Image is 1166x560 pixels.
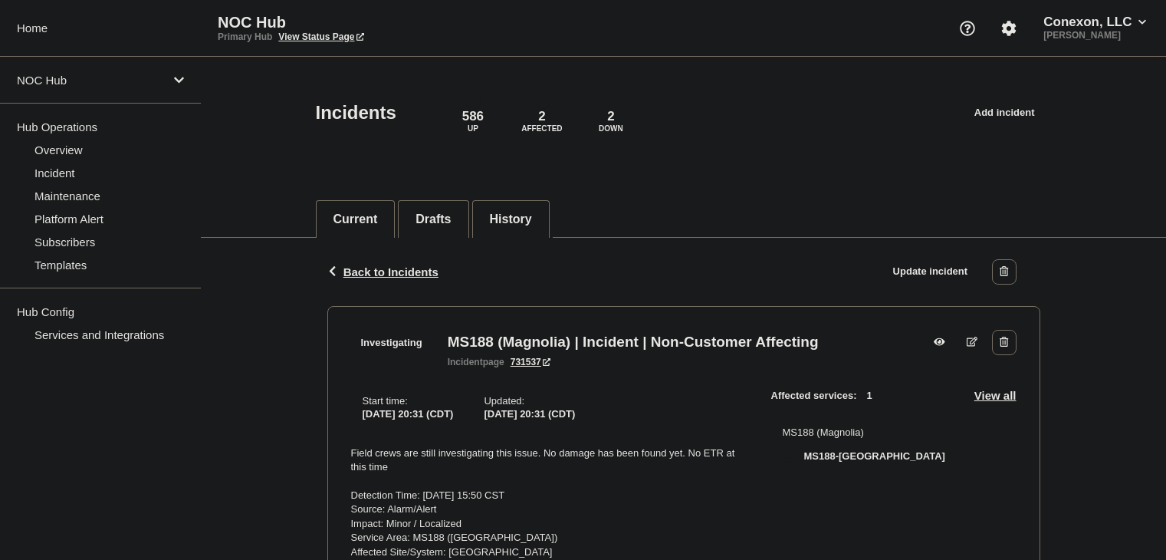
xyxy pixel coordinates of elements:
button: View all [974,387,1017,404]
div: [DATE] 20:31 (CDT) [484,407,575,420]
p: page [448,357,504,367]
p: Affected Site/System: [GEOGRAPHIC_DATA] [351,545,747,559]
button: Conexon, LLC [1040,15,1149,30]
p: NOC Hub [17,74,164,87]
p: Source: Alarm/Alert [351,502,747,516]
a: Update incident [876,258,985,286]
span: incident [448,357,483,367]
button: Account settings [993,12,1025,44]
span: Investigating [351,334,432,351]
a: Add incident [957,99,1052,127]
p: Service Area: MS188 ([GEOGRAPHIC_DATA]) [351,531,747,545]
p: Updated : [484,395,575,407]
span: [DATE] 20:31 (CDT) [363,408,454,420]
button: History [490,212,532,226]
p: 586 [462,109,484,124]
p: Down [599,124,623,133]
div: up [465,94,481,109]
div: affected [534,94,550,109]
p: [PERSON_NAME] [1040,30,1149,41]
button: Back to Incidents [327,265,438,278]
span: 1 [857,387,882,404]
p: Affected [521,124,562,133]
p: Up [468,124,478,133]
p: 2 [538,109,545,124]
button: Support [951,12,984,44]
div: affected [783,450,795,463]
a: 731537 [511,357,550,367]
span: Affected services: [771,387,890,404]
a: View Status Page [278,31,363,42]
button: Drafts [415,212,451,226]
p: 2 [607,109,614,124]
p: NOC Hub [218,14,524,31]
p: Start time : [363,395,454,407]
p: MS188 (Magnolia) [783,427,945,438]
span: MS188-[GEOGRAPHIC_DATA] [804,450,945,463]
h1: Incidents [316,102,396,124]
span: Back to Incidents [343,265,438,278]
button: Current [333,212,378,226]
div: down [603,94,619,109]
p: Primary Hub [218,31,272,42]
p: Detection Time: [DATE] 15:50 CST [351,489,747,502]
p: Impact: Minor / Localized [351,517,747,531]
p: Field crews are still investigating this issue. No damage has been found yet. No ETR at this time [351,446,747,475]
h3: MS188 (Magnolia) | Incident | Non-Customer Affecting [448,334,819,351]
